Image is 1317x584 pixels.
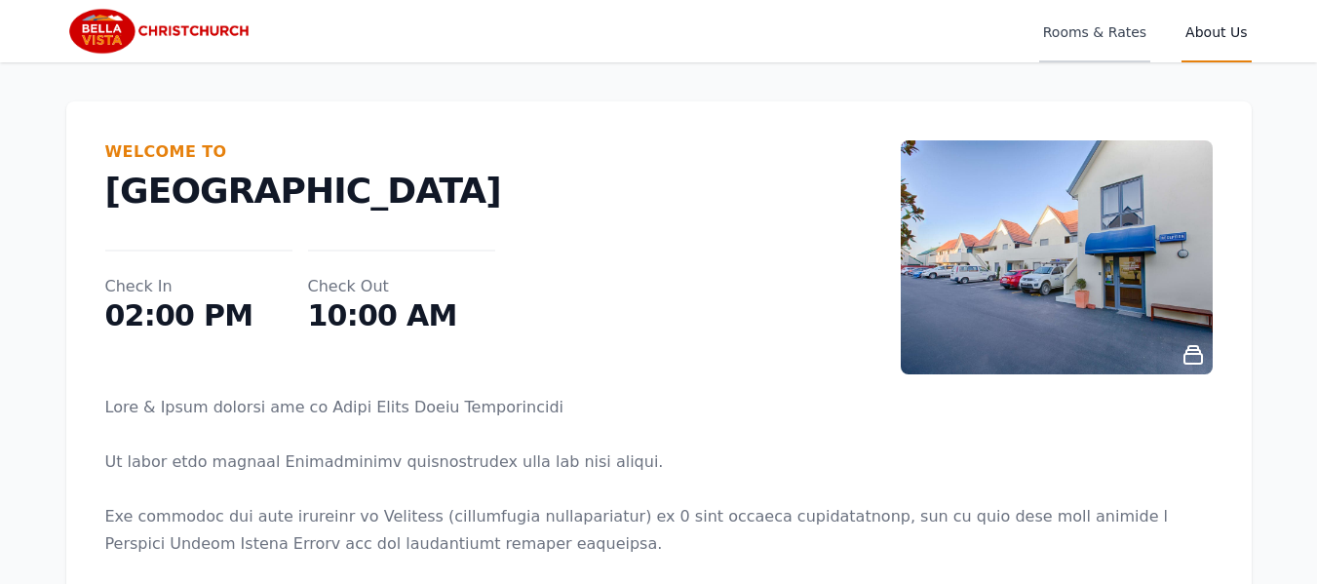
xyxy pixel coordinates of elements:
dd: 02:00 PM [105,298,292,333]
img: Bella Vista Christchurch [66,8,253,55]
p: [GEOGRAPHIC_DATA] [105,172,901,211]
dt: Check Out [308,275,495,298]
h2: Welcome To [105,140,901,164]
dd: 10:00 AM [308,298,495,333]
dt: Check In [105,275,292,298]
